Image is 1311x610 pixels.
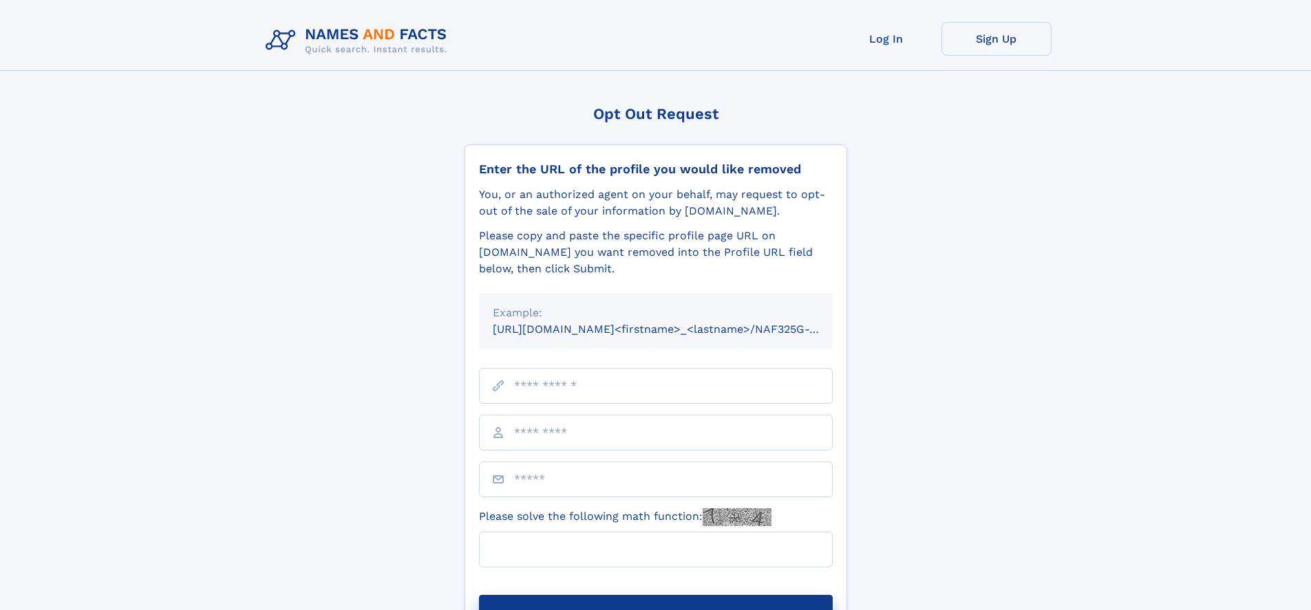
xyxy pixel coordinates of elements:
[479,508,771,526] label: Please solve the following math function:
[493,323,859,336] small: [URL][DOMAIN_NAME]<firstname>_<lastname>/NAF325G-xxxxxxxx
[479,162,833,177] div: Enter the URL of the profile you would like removed
[831,22,941,56] a: Log In
[260,22,458,59] img: Logo Names and Facts
[941,22,1052,56] a: Sign Up
[493,305,819,321] div: Example:
[465,105,847,122] div: Opt Out Request
[479,186,833,219] div: You, or an authorized agent on your behalf, may request to opt-out of the sale of your informatio...
[479,228,833,277] div: Please copy and paste the specific profile page URL on [DOMAIN_NAME] you want removed into the Pr...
